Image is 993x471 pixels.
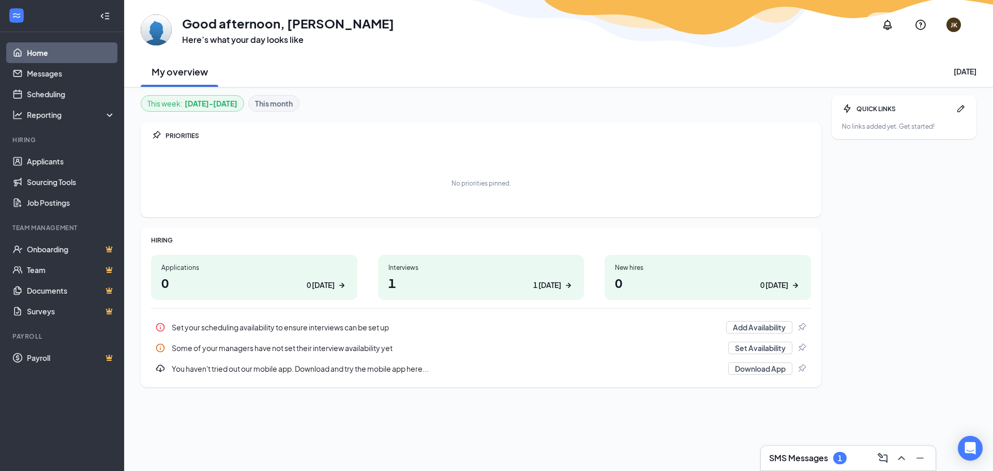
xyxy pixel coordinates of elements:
svg: WorkstreamLogo [11,10,22,21]
svg: Collapse [100,11,110,21]
div: 0 [DATE] [307,280,335,291]
div: 1 [DATE] [533,280,561,291]
div: Set your scheduling availability to ensure interviews can be set up [172,322,720,332]
svg: Info [155,343,165,353]
a: Messages [27,63,115,84]
button: Set Availability [728,342,792,354]
a: DownloadYou haven't tried out our mobile app. Download and try the mobile app here...Download AppPin [151,358,811,379]
h1: 0 [161,274,347,292]
a: Applications00 [DATE]ArrowRight [151,255,357,300]
h3: SMS Messages [769,452,828,464]
h2: My overview [152,65,208,78]
svg: Pin [796,343,807,353]
svg: Pen [956,103,966,114]
div: Reporting [27,110,116,120]
button: Download App [728,362,792,375]
button: ChevronUp [892,450,909,466]
div: [DATE] [954,66,976,77]
a: SurveysCrown [27,301,115,322]
div: You haven't tried out our mobile app. Download and try the mobile app here... [172,363,722,374]
div: Hiring [12,135,113,144]
svg: QuestionInfo [914,19,927,31]
a: Home [27,42,115,63]
a: InfoSet your scheduling availability to ensure interviews can be set upAdd AvailabilityPin [151,317,811,338]
a: Scheduling [27,84,115,104]
button: Minimize [911,450,927,466]
svg: ChevronUp [895,452,908,464]
div: JK [951,21,957,29]
a: TeamCrown [27,260,115,280]
a: Applicants [27,151,115,172]
svg: Pin [151,130,161,141]
svg: ArrowRight [563,280,574,291]
h3: Here’s what your day looks like [182,34,394,45]
div: 0 [DATE] [760,280,788,291]
svg: Analysis [12,110,23,120]
div: No links added yet. Get started! [842,122,966,131]
svg: Pin [796,322,807,332]
div: HIRING [151,236,811,245]
h1: 1 [388,274,574,292]
img: Jeanine Kuhlman [141,14,172,45]
div: Payroll [12,332,113,341]
svg: Notifications [881,19,894,31]
div: Set your scheduling availability to ensure interviews can be set up [151,317,811,338]
h1: 0 [615,274,801,292]
a: InfoSome of your managers have not set their interview availability yetSet AvailabilityPin [151,338,811,358]
a: PayrollCrown [27,347,115,368]
div: This week : [147,98,237,109]
b: [DATE] - [DATE] [185,98,237,109]
div: Some of your managers have not set their interview availability yet [151,338,811,358]
a: Sourcing Tools [27,172,115,192]
div: Some of your managers have not set their interview availability yet [172,343,722,353]
div: Team Management [12,223,113,232]
div: Applications [161,263,347,272]
a: DocumentsCrown [27,280,115,301]
div: QUICK LINKS [856,104,952,113]
svg: Download [155,363,165,374]
button: Add Availability [726,321,792,333]
svg: Info [155,322,165,332]
svg: ArrowRight [337,280,347,291]
a: OnboardingCrown [27,239,115,260]
div: You haven't tried out our mobile app. Download and try the mobile app here... [151,358,811,379]
svg: Pin [796,363,807,374]
a: Job Postings [27,192,115,213]
button: ComposeMessage [874,450,890,466]
b: This month [255,98,293,109]
a: Interviews11 [DATE]ArrowRight [378,255,584,300]
div: 1 [838,454,842,463]
svg: ArrowRight [790,280,801,291]
h1: Good afternoon, [PERSON_NAME] [182,14,394,32]
svg: ComposeMessage [877,452,889,464]
div: No priorities pinned. [452,179,511,188]
div: PRIORITIES [165,131,811,140]
div: Interviews [388,263,574,272]
div: Open Intercom Messenger [958,436,983,461]
div: New hires [615,263,801,272]
svg: Minimize [914,452,926,464]
a: New hires00 [DATE]ArrowRight [605,255,811,300]
svg: Bolt [842,103,852,114]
